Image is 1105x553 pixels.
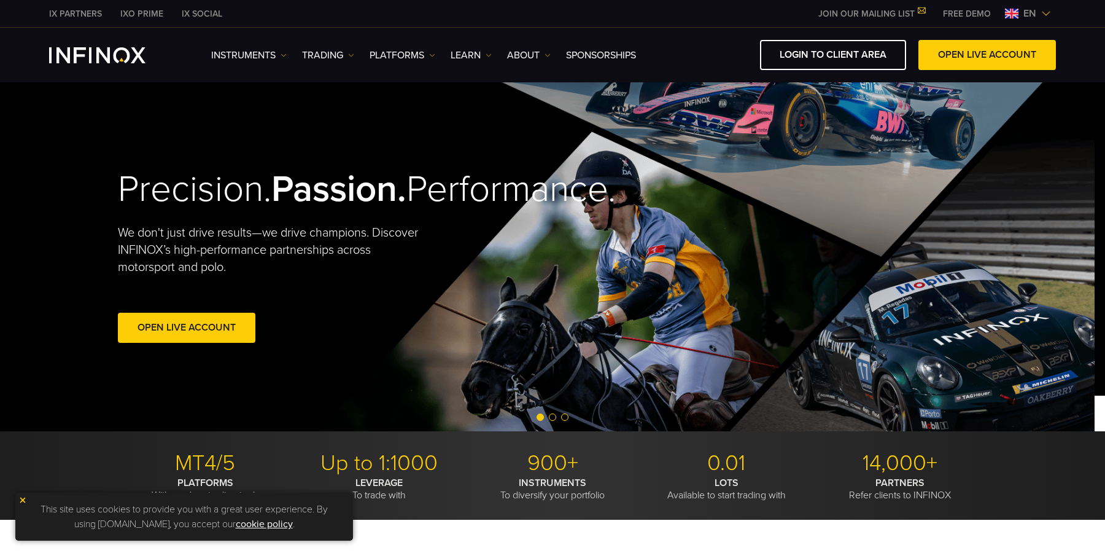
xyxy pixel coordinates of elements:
[271,167,406,211] strong: Passion.
[123,450,287,477] p: MT4/5
[644,450,808,477] p: 0.01
[18,496,27,504] img: yellow close icon
[875,477,925,489] strong: PARTNERS
[470,477,635,501] p: To diversify your portfolio
[561,414,568,421] span: Go to slide 3
[370,48,435,63] a: PLATFORMS
[715,477,739,489] strong: LOTS
[809,9,934,19] a: JOIN OUR MAILING LIST
[355,477,403,489] strong: LEVERAGE
[297,450,461,477] p: Up to 1:1000
[211,48,287,63] a: Instruments
[118,224,427,276] p: We don't just drive results—we drive champions. Discover INFINOX’s high-performance partnerships ...
[118,167,505,212] h2: Precision. Performance.
[177,477,233,489] strong: PLATFORMS
[644,477,808,501] p: Available to start trading with
[302,48,354,63] a: TRADING
[549,414,556,421] span: Go to slide 2
[818,477,982,501] p: Refer clients to INFINOX
[451,48,492,63] a: Learn
[21,499,347,535] p: This site uses cookies to provide you with a great user experience. By using [DOMAIN_NAME], you a...
[123,477,287,501] p: With modern trading tools
[818,450,982,477] p: 14,000+
[297,477,461,501] p: To trade with
[111,7,173,20] a: INFINOX
[40,7,111,20] a: INFINOX
[918,40,1056,70] a: OPEN LIVE ACCOUNT
[470,450,635,477] p: 900+
[519,477,586,489] strong: INSTRUMENTS
[507,48,551,63] a: ABOUT
[49,47,174,63] a: INFINOX Logo
[566,48,636,63] a: SPONSORSHIPS
[1018,6,1041,21] span: en
[934,7,1000,20] a: INFINOX MENU
[173,7,231,20] a: INFINOX
[236,518,293,530] a: cookie policy
[118,313,255,343] a: Open Live Account
[760,40,906,70] a: LOGIN TO CLIENT AREA
[537,414,544,421] span: Go to slide 1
